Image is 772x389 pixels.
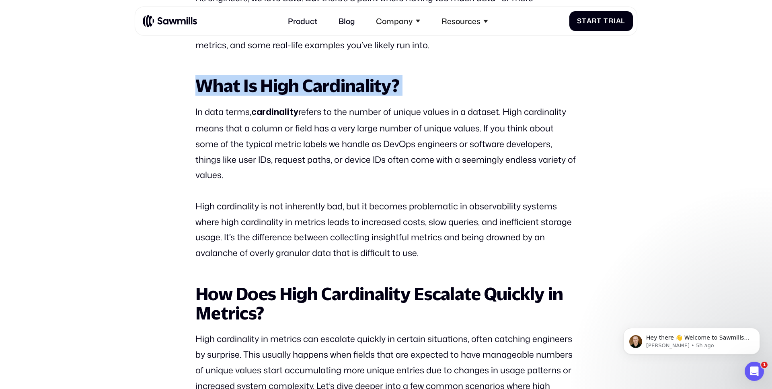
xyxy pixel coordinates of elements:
[251,108,298,117] strong: cardinality
[621,17,625,25] span: l
[436,10,494,31] div: Resources
[370,10,426,31] div: Company
[569,11,633,31] a: StartTrial
[35,23,138,70] span: Hey there 👋 Welcome to Sawmills. The smart telemetry management platform that solves cost, qualit...
[195,75,399,96] strong: What Is High Cardinality?
[376,16,413,26] div: Company
[441,16,480,26] div: Resources
[616,17,621,25] span: a
[195,199,577,261] p: High cardinality is not inherently bad, but it becomes problematic in observability systems where...
[604,17,608,25] span: T
[614,17,616,25] span: i
[35,31,139,38] p: Message from Winston, sent 5h ago
[195,104,577,183] p: In data terms, refers to the number of unique values in a dataset. High cardinality means that a ...
[587,17,592,25] span: a
[195,283,563,323] strong: How Does High Cardinality Escalate Quickly in Metrics?
[597,17,602,25] span: t
[582,17,587,25] span: t
[282,10,323,31] a: Product
[608,17,614,25] span: r
[333,10,361,31] a: Blog
[745,362,764,381] iframe: Intercom live chat
[611,311,772,367] iframe: Intercom notifications message
[761,362,768,368] span: 1
[577,17,582,25] span: S
[591,17,597,25] span: r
